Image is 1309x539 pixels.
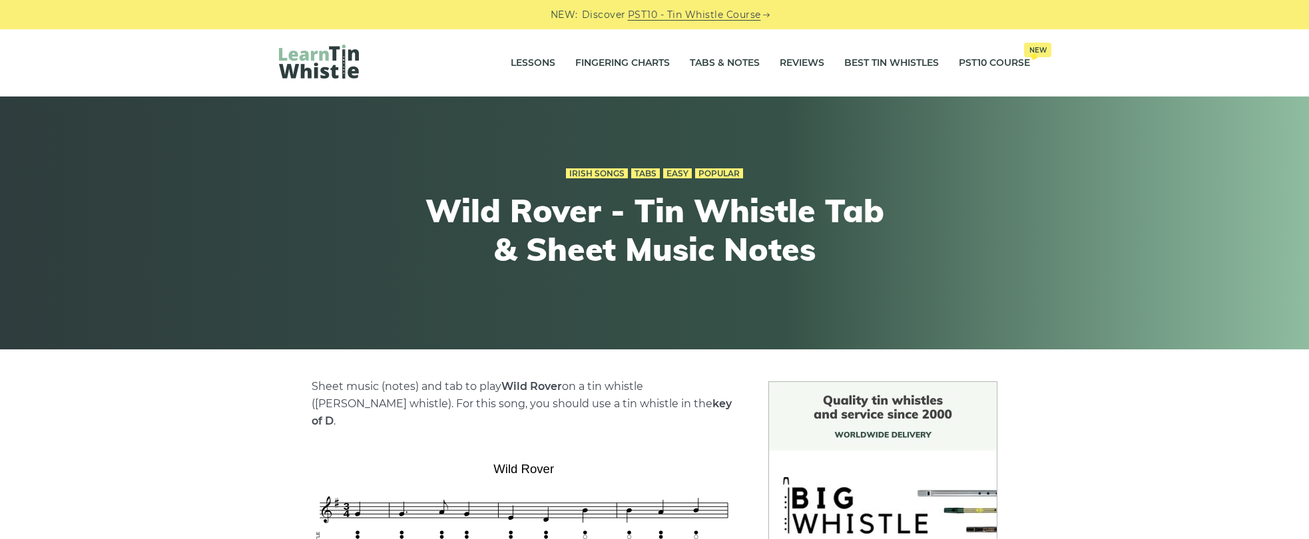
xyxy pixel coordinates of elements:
[312,378,736,430] p: Sheet music (notes) and tab to play on a tin whistle ([PERSON_NAME] whistle). For this song, you ...
[279,45,359,79] img: LearnTinWhistle.com
[959,47,1030,80] a: PST10 CourseNew
[511,47,555,80] a: Lessons
[695,168,743,179] a: Popular
[409,192,900,268] h1: Wild Rover - Tin Whistle Tab & Sheet Music Notes
[575,47,670,80] a: Fingering Charts
[631,168,660,179] a: Tabs
[663,168,692,179] a: Easy
[780,47,824,80] a: Reviews
[566,168,628,179] a: Irish Songs
[501,380,562,393] strong: Wild Rover
[690,47,760,80] a: Tabs & Notes
[844,47,939,80] a: Best Tin Whistles
[1024,43,1051,57] span: New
